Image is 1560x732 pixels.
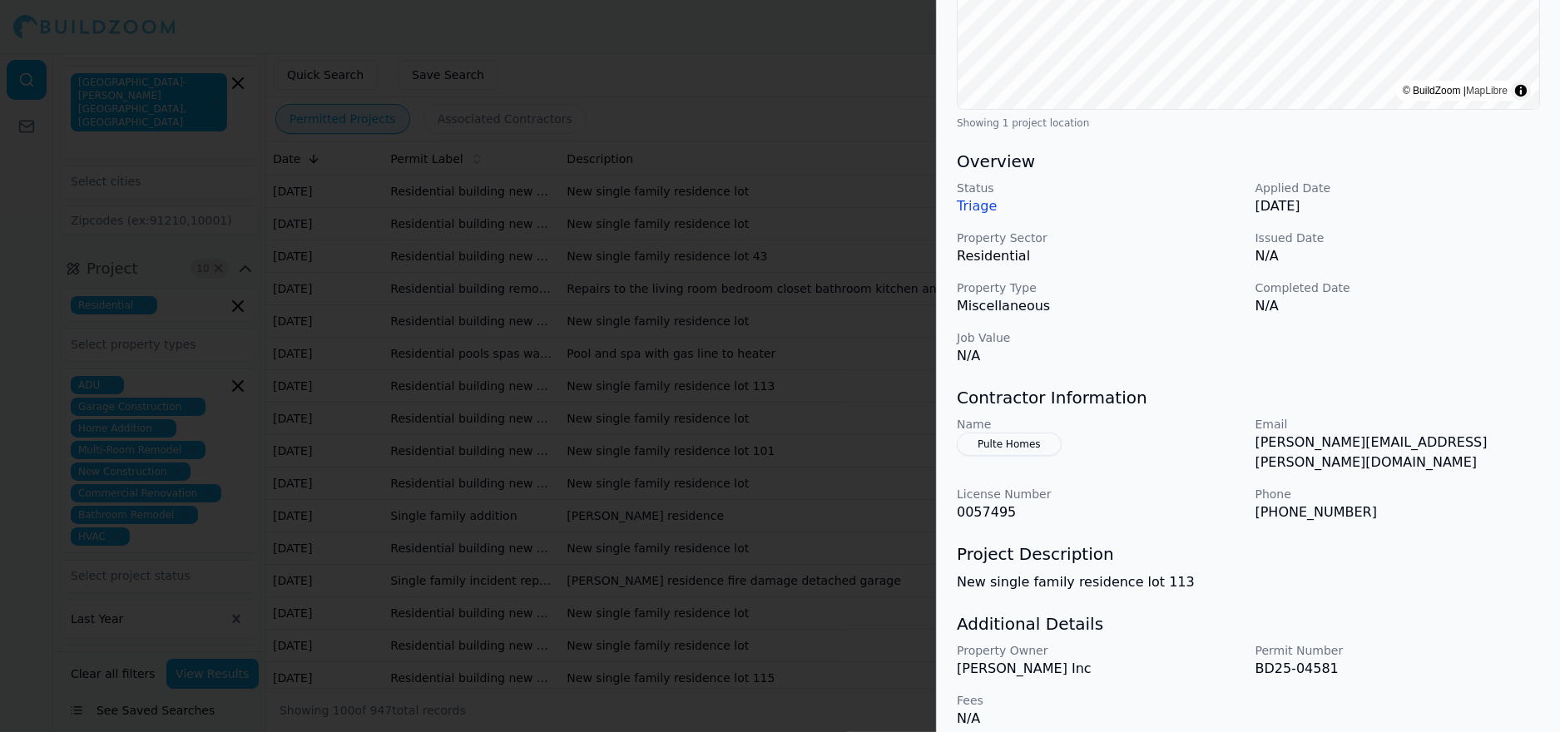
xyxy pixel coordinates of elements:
[957,486,1242,502] p: License Number
[1255,246,1541,266] p: N/A
[1255,230,1541,246] p: Issued Date
[957,116,1540,130] div: Showing 1 project location
[957,230,1242,246] p: Property Sector
[1255,416,1541,433] p: Email
[1255,296,1541,316] p: N/A
[1255,486,1541,502] p: Phone
[1255,642,1541,659] p: Permit Number
[957,296,1242,316] p: Miscellaneous
[957,416,1242,433] p: Name
[1255,502,1541,522] p: [PHONE_NUMBER]
[957,709,1242,729] p: N/A
[957,180,1242,196] p: Status
[957,346,1242,366] p: N/A
[957,542,1540,566] h3: Project Description
[1511,81,1531,101] summary: Toggle attribution
[957,433,1062,456] button: Pulte Homes
[957,150,1540,173] h3: Overview
[957,196,1242,216] p: Triage
[957,329,1242,346] p: Job Value
[1403,82,1508,99] div: © BuildZoom |
[957,692,1242,709] p: Fees
[1255,433,1541,472] p: [PERSON_NAME][EMAIL_ADDRESS][PERSON_NAME][DOMAIN_NAME]
[957,246,1242,266] p: Residential
[957,279,1242,296] p: Property Type
[957,572,1540,592] p: New single family residence lot 113
[1255,180,1541,196] p: Applied Date
[1255,196,1541,216] p: [DATE]
[1255,279,1541,296] p: Completed Date
[1255,659,1541,679] p: BD25-04581
[957,659,1242,679] p: [PERSON_NAME] Inc
[957,642,1242,659] p: Property Owner
[957,386,1540,409] h3: Contractor Information
[957,612,1540,636] h3: Additional Details
[957,502,1242,522] p: 0057495
[1466,85,1508,96] a: MapLibre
